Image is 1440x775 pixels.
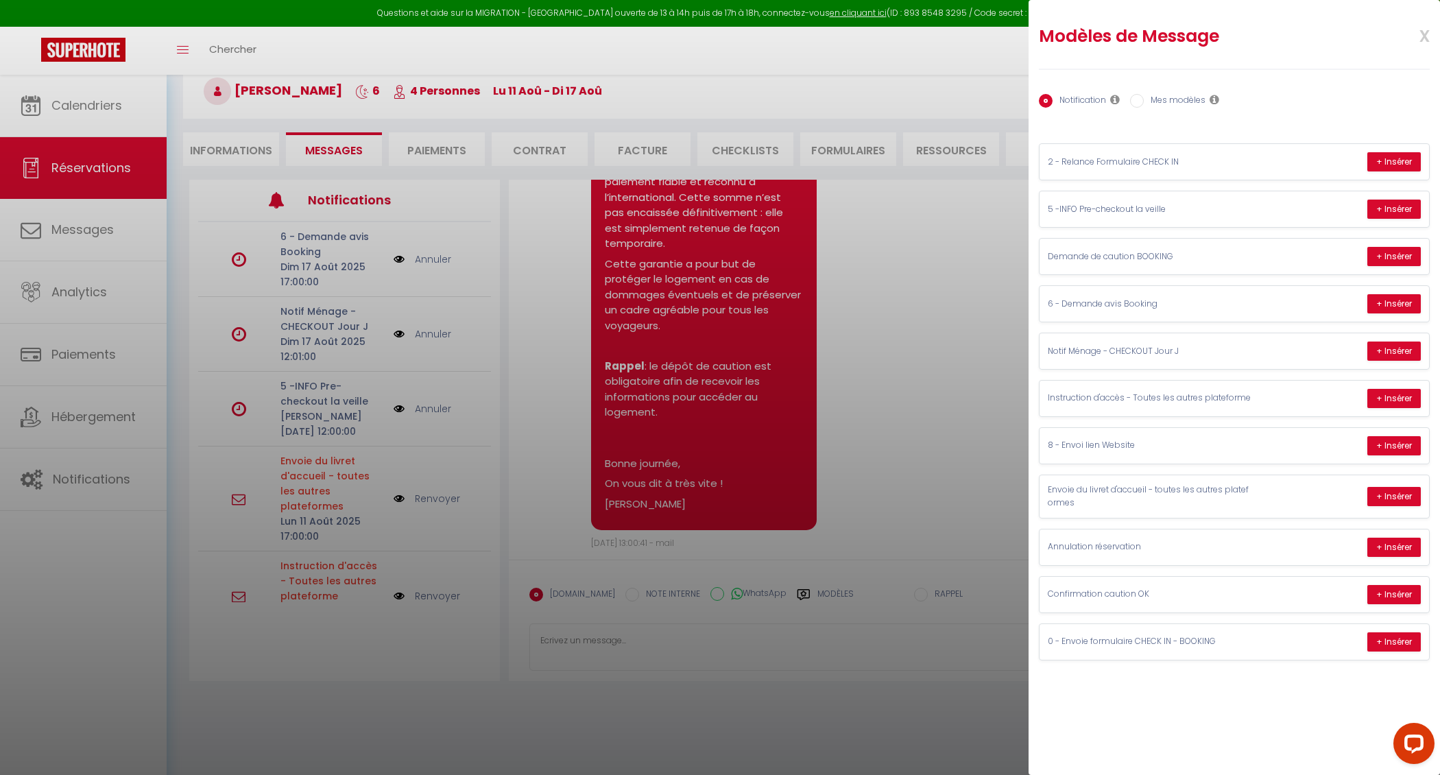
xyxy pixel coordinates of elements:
button: + Insérer [1367,585,1421,604]
p: Envoie du livret d'accueil - toutes les autres plateformes [1048,484,1253,510]
button: + Insérer [1367,487,1421,506]
span: x [1387,19,1430,51]
button: + Insérer [1367,247,1421,266]
p: 8 - Envoi lien Website [1048,439,1253,452]
label: Mes modèles [1144,94,1205,109]
p: Confirmation caution OK [1048,588,1253,601]
button: + Insérer [1367,200,1421,219]
h2: Modèles de Message [1039,25,1358,47]
p: Annulation réservation [1048,540,1253,553]
p: 0 - Envoie formulaire CHECK IN - BOOKING [1048,635,1253,648]
i: Les modèles généraux sont visibles par vous et votre équipe [1210,94,1219,105]
button: + Insérer [1367,152,1421,171]
button: + Insérer [1367,342,1421,361]
p: 2 - Relance Formulaire CHECK IN [1048,156,1253,169]
p: 6 - Demande avis Booking [1048,298,1253,311]
button: + Insérer [1367,389,1421,408]
p: Instruction d'accès - Toutes les autres plateforme [1048,392,1253,405]
label: Notification [1053,94,1106,109]
p: 5 -INFO Pre-checkout la veille [1048,203,1253,216]
button: + Insérer [1367,294,1421,313]
button: + Insérer [1367,538,1421,557]
iframe: LiveChat chat widget [1382,717,1440,775]
button: + Insérer [1367,436,1421,455]
p: Demande de caution BOOKING [1048,250,1253,263]
button: + Insérer [1367,632,1421,652]
i: Les notifications sont visibles par toi et ton équipe [1110,94,1120,105]
p: Notif Ménage - CHECKOUT Jour J [1048,345,1253,358]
